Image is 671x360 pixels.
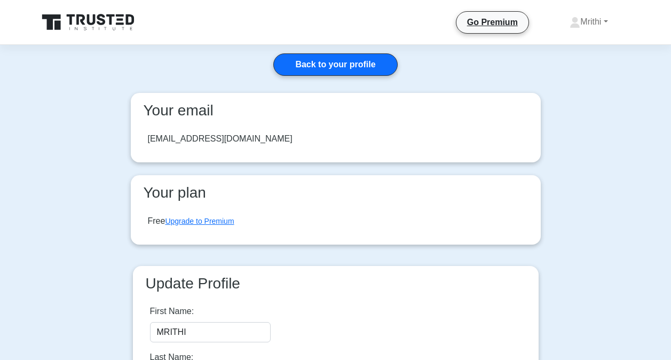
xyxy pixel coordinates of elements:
[461,15,524,29] a: Go Premium
[165,217,234,225] a: Upgrade to Premium
[139,101,532,120] h3: Your email
[139,184,532,202] h3: Your plan
[148,132,293,145] div: [EMAIL_ADDRESS][DOMAIN_NAME]
[150,305,194,318] label: First Name:
[148,215,234,228] div: Free
[141,275,530,293] h3: Update Profile
[273,53,397,76] a: Back to your profile
[544,11,633,33] a: Mrithi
